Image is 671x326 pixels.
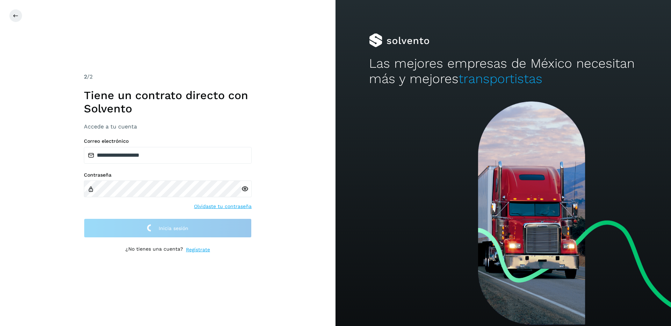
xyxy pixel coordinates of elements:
label: Correo electrónico [84,138,252,144]
a: Regístrate [186,246,210,253]
p: ¿No tienes una cuenta? [125,246,183,253]
span: 2 [84,73,87,80]
h3: Accede a tu cuenta [84,123,252,130]
button: Inicia sesión [84,218,252,238]
a: Olvidaste tu contraseña [194,203,252,210]
span: transportistas [459,71,542,86]
h2: Las mejores empresas de México necesitan más y mejores [369,56,637,87]
label: Contraseña [84,172,252,178]
div: /2 [84,73,252,81]
span: Inicia sesión [159,226,188,231]
h1: Tiene un contrato directo con Solvento [84,89,252,116]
